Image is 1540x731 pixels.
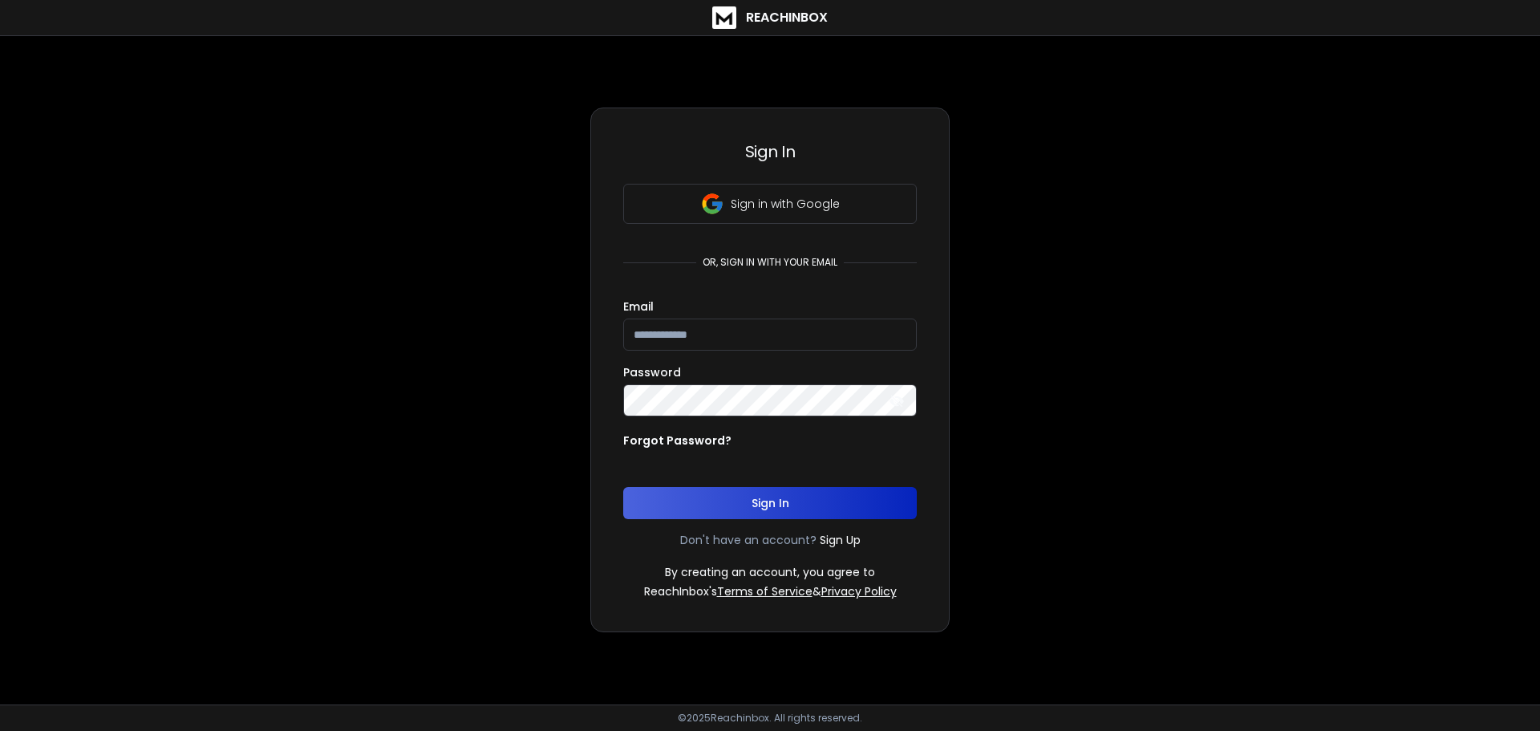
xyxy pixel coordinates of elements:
[696,256,844,269] p: or, sign in with your email
[731,196,840,212] p: Sign in with Google
[623,367,681,378] label: Password
[623,301,654,312] label: Email
[680,532,817,548] p: Don't have an account?
[644,583,897,599] p: ReachInbox's &
[821,583,897,599] a: Privacy Policy
[623,433,731,449] p: Forgot Password?
[712,6,828,29] a: ReachInbox
[717,583,813,599] a: Terms of Service
[623,184,917,224] button: Sign in with Google
[623,487,917,519] button: Sign In
[712,6,736,29] img: logo
[665,564,875,580] p: By creating an account, you agree to
[820,532,861,548] a: Sign Up
[678,712,862,725] p: © 2025 Reachinbox. All rights reserved.
[746,8,828,27] h1: ReachInbox
[623,140,917,163] h3: Sign In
